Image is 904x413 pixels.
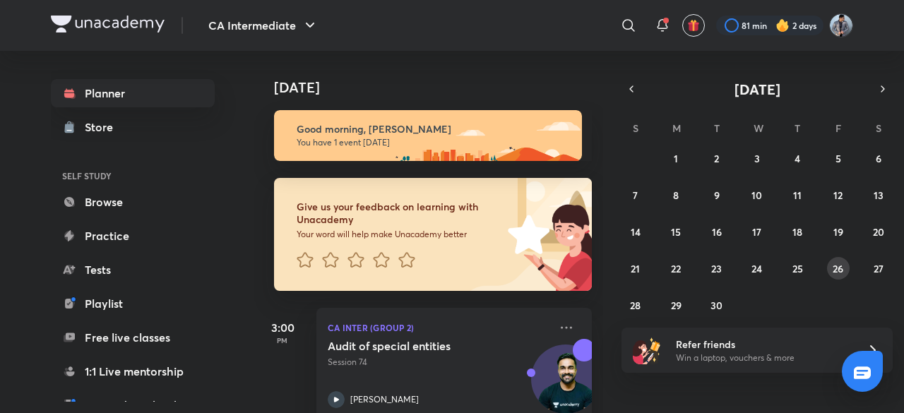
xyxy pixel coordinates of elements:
abbr: September 10, 2025 [751,188,762,202]
abbr: September 16, 2025 [712,225,722,239]
h5: 3:00 [254,319,311,336]
button: avatar [682,14,705,37]
abbr: September 27, 2025 [874,262,884,275]
abbr: September 12, 2025 [833,188,843,202]
button: [DATE] [641,79,873,99]
button: September 22, 2025 [665,257,687,280]
h6: Give us your feedback on learning with Unacademy [297,200,503,226]
a: Store [51,113,215,141]
a: Free live classes [51,323,215,352]
button: September 17, 2025 [746,220,768,243]
button: September 21, 2025 [624,257,647,280]
p: Win a laptop, vouchers & more [676,352,850,364]
abbr: September 26, 2025 [833,262,843,275]
abbr: September 3, 2025 [754,152,760,165]
abbr: Wednesday [754,121,763,135]
abbr: September 6, 2025 [876,152,881,165]
button: September 9, 2025 [706,184,728,206]
abbr: September 8, 2025 [673,188,679,202]
button: September 12, 2025 [827,184,850,206]
button: September 27, 2025 [867,257,890,280]
button: September 15, 2025 [665,220,687,243]
button: September 6, 2025 [867,147,890,169]
abbr: Tuesday [714,121,720,135]
abbr: September 24, 2025 [751,262,762,275]
abbr: September 23, 2025 [711,262,722,275]
button: September 4, 2025 [786,147,809,169]
p: PM [254,336,311,345]
button: September 8, 2025 [665,184,687,206]
span: [DATE] [734,80,780,99]
button: September 11, 2025 [786,184,809,206]
abbr: September 14, 2025 [631,225,641,239]
a: Browse [51,188,215,216]
abbr: Sunday [633,121,638,135]
img: avatar [687,19,700,32]
button: September 30, 2025 [706,294,728,316]
abbr: September 28, 2025 [630,299,641,312]
div: Store [85,119,121,136]
a: Practice [51,222,215,250]
img: morning [274,110,582,161]
img: streak [775,18,790,32]
a: Tests [51,256,215,284]
button: September 10, 2025 [746,184,768,206]
abbr: September 25, 2025 [792,262,803,275]
button: September 26, 2025 [827,257,850,280]
a: Company Logo [51,16,165,36]
abbr: September 13, 2025 [874,188,884,202]
abbr: Friday [835,121,841,135]
abbr: September 17, 2025 [752,225,761,239]
button: September 13, 2025 [867,184,890,206]
h6: Refer friends [676,337,850,352]
h6: SELF STUDY [51,164,215,188]
button: September 1, 2025 [665,147,687,169]
button: September 28, 2025 [624,294,647,316]
abbr: September 5, 2025 [835,152,841,165]
abbr: September 29, 2025 [671,299,682,312]
abbr: Thursday [795,121,800,135]
abbr: September 2, 2025 [714,152,719,165]
button: September 2, 2025 [706,147,728,169]
img: Company Logo [51,16,165,32]
button: September 7, 2025 [624,184,647,206]
button: September 18, 2025 [786,220,809,243]
a: Planner [51,79,215,107]
button: September 23, 2025 [706,257,728,280]
img: referral [633,336,661,364]
button: September 14, 2025 [624,220,647,243]
abbr: September 21, 2025 [631,262,640,275]
h6: Good morning, [PERSON_NAME] [297,123,569,136]
button: September 16, 2025 [706,220,728,243]
abbr: September 4, 2025 [795,152,800,165]
h5: Audit of special entities [328,339,504,353]
abbr: Saturday [876,121,881,135]
button: September 20, 2025 [867,220,890,243]
abbr: Monday [672,121,681,135]
abbr: September 11, 2025 [793,188,802,202]
abbr: September 7, 2025 [633,188,638,202]
p: CA Inter (Group 2) [328,319,549,336]
img: feedback_image [460,178,592,291]
h4: [DATE] [274,79,606,96]
abbr: September 22, 2025 [671,262,681,275]
p: [PERSON_NAME] [350,393,419,406]
p: Session 74 [328,356,549,369]
button: CA Intermediate [200,11,327,40]
abbr: September 9, 2025 [714,188,720,202]
button: September 25, 2025 [786,257,809,280]
button: September 19, 2025 [827,220,850,243]
button: September 3, 2025 [746,147,768,169]
a: 1:1 Live mentorship [51,357,215,385]
abbr: September 20, 2025 [873,225,884,239]
button: September 5, 2025 [827,147,850,169]
button: September 29, 2025 [665,294,687,316]
abbr: September 15, 2025 [671,225,681,239]
img: Manthan Hasija [829,13,853,37]
p: You have 1 event [DATE] [297,137,569,148]
abbr: September 30, 2025 [710,299,722,312]
abbr: September 19, 2025 [833,225,843,239]
abbr: September 18, 2025 [792,225,802,239]
a: Playlist [51,289,215,318]
p: Your word will help make Unacademy better [297,229,503,240]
